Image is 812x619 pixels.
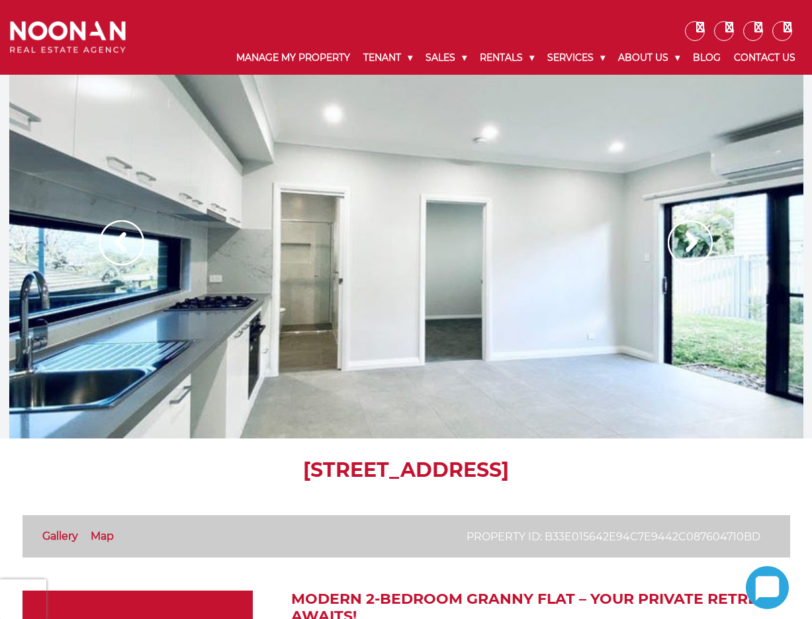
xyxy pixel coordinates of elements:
img: Arrow slider [99,220,144,265]
p: Property ID: b33e015642e94c7e9442c087604710bd [467,528,760,545]
a: Rentals [473,41,541,75]
a: Tenant [357,41,419,75]
a: Sales [419,41,473,75]
img: Noonan Real Estate Agency [10,21,126,53]
a: Blog [686,41,727,75]
a: Map [91,530,114,542]
a: Services [541,41,611,75]
a: Manage My Property [230,41,357,75]
a: About Us [611,41,686,75]
a: Gallery [42,530,78,542]
a: Contact Us [727,41,802,75]
h1: [STREET_ADDRESS] [23,458,790,482]
img: Arrow slider [668,220,713,265]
